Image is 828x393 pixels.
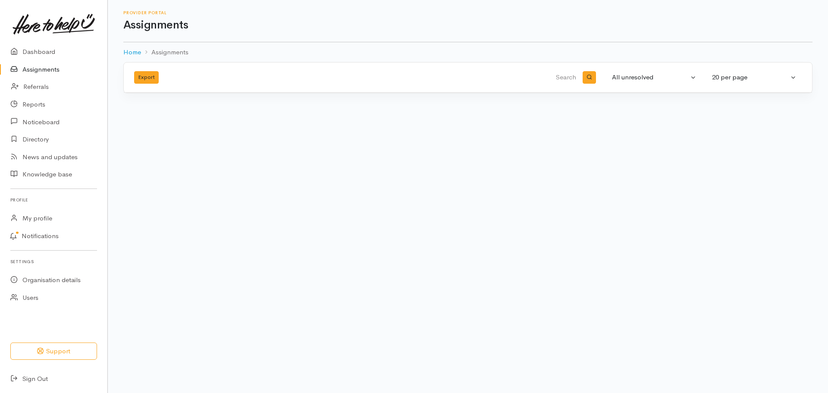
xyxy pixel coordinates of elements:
h1: Assignments [123,19,812,31]
h6: Settings [10,256,97,267]
nav: breadcrumb [123,42,812,63]
div: All unresolved [612,72,689,82]
button: Export [134,71,159,84]
button: All unresolved [607,69,702,86]
li: Assignments [141,47,188,57]
h6: Profile [10,194,97,206]
button: 20 per page [707,69,802,86]
a: Home [123,47,141,57]
input: Search [370,67,578,88]
div: 20 per page [712,72,789,82]
h6: Provider Portal [123,10,812,15]
button: Support [10,343,97,360]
